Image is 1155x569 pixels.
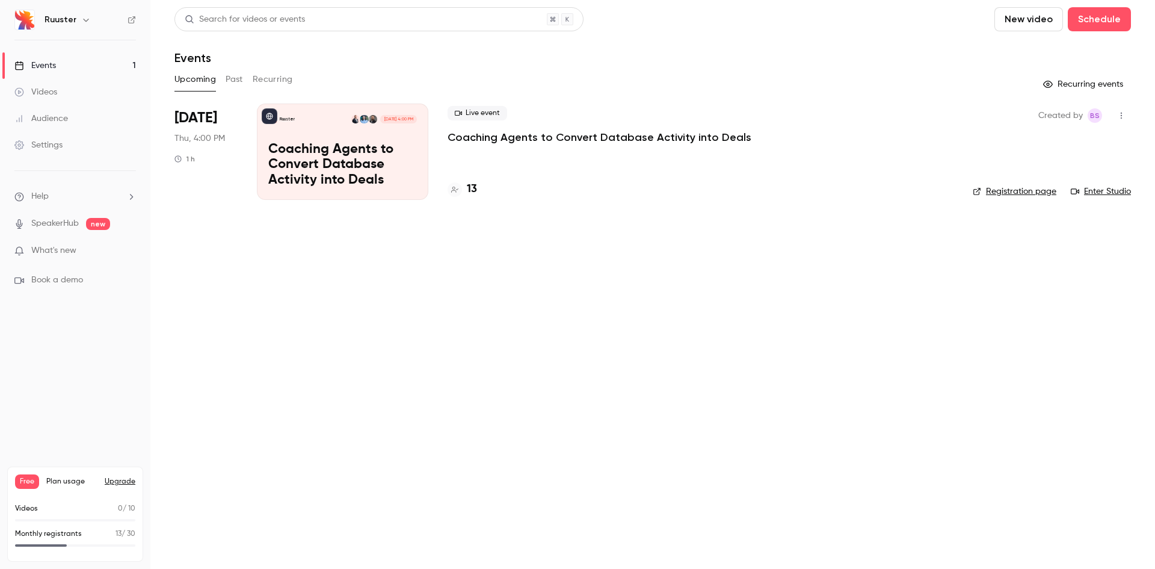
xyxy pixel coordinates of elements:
[15,474,39,489] span: Free
[174,132,225,145] span: Thu, 4:00 PM
[994,7,1063,31] button: New video
[351,115,360,123] img: Justin Havre
[380,115,416,123] span: [DATE] 4:00 PM
[185,13,305,26] div: Search for videos or events
[31,217,79,230] a: SpeakerHub
[174,51,211,65] h1: Events
[174,70,216,89] button: Upcoming
[31,244,76,257] span: What's new
[15,503,38,514] p: Videos
[1038,108,1083,123] span: Created by
[14,139,63,151] div: Settings
[448,181,477,197] a: 13
[1071,185,1131,197] a: Enter Studio
[257,104,428,200] a: Coaching Agents to Convert Database Activity into DealsRuusterBrett SiegalJustin BensonJustin Hav...
[115,529,135,539] p: / 30
[118,503,135,514] p: / 10
[253,70,293,89] button: Recurring
[226,70,243,89] button: Past
[268,142,417,188] p: Coaching Agents to Convert Database Activity into Deals
[105,477,135,487] button: Upgrade
[973,185,1056,197] a: Registration page
[369,115,377,123] img: Brett Siegal
[14,190,136,203] li: help-dropdown-opener
[15,10,34,30] img: Ruuster
[174,108,217,128] span: [DATE]
[46,477,97,487] span: Plan usage
[14,60,56,72] div: Events
[174,154,195,164] div: 1 h
[14,113,68,125] div: Audience
[360,115,368,123] img: Justin Benson
[118,505,123,512] span: 0
[448,106,507,120] span: Live event
[31,190,49,203] span: Help
[448,130,751,145] a: Coaching Agents to Convert Database Activity into Deals
[86,218,110,230] span: new
[1038,75,1131,94] button: Recurring events
[115,530,122,538] span: 13
[280,116,295,122] p: Ruuster
[467,181,477,197] h4: 13
[1090,108,1100,123] span: BS
[174,104,238,200] div: Aug 14 Thu, 4:00 PM (America/Chicago)
[14,86,57,98] div: Videos
[122,246,136,257] iframe: Noticeable Trigger
[15,529,82,539] p: Monthly registrants
[45,14,76,26] h6: Ruuster
[31,274,83,287] span: Book a demo
[1068,7,1131,31] button: Schedule
[1088,108,1102,123] span: Brett Siegal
